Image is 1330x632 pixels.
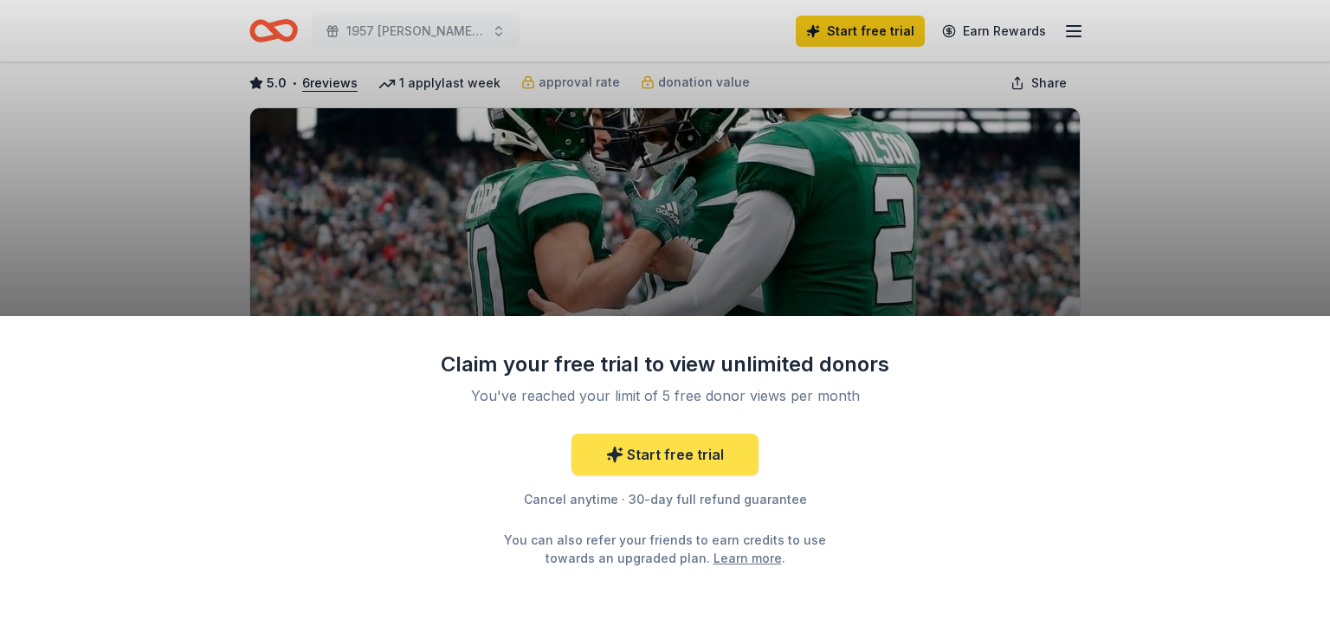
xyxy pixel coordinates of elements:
[461,385,869,406] div: You've reached your limit of 5 free donor views per month
[488,531,842,567] div: You can also refer your friends to earn credits to use towards an upgraded plan. .
[440,351,890,378] div: Claim your free trial to view unlimited donors
[571,434,759,475] a: Start free trial
[440,489,890,510] div: Cancel anytime · 30-day full refund guarantee
[713,549,782,567] a: Learn more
